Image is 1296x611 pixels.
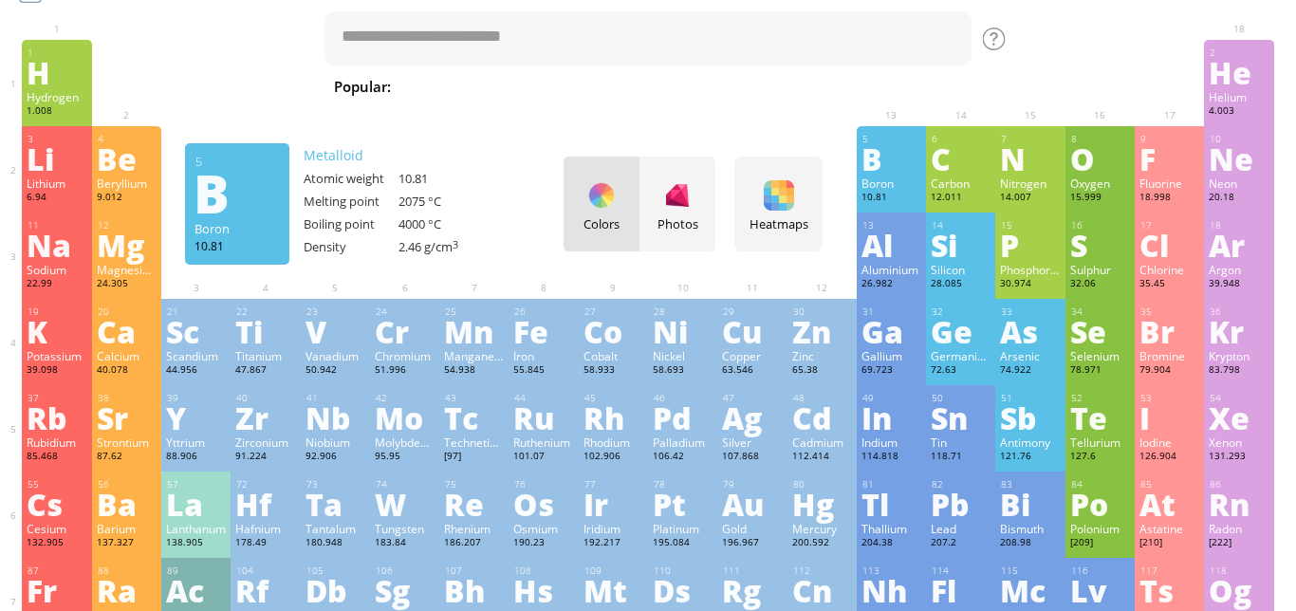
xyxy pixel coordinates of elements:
div: 32 [932,305,991,318]
div: Popular: [334,75,405,101]
div: 78.971 [1070,363,1130,379]
div: 10.81 [194,238,280,253]
div: 24.305 [97,277,157,292]
div: 4.003 [1209,104,1268,120]
div: 51 [1001,392,1060,404]
div: 56 [98,478,157,491]
div: 39.098 [27,363,86,379]
div: 88.906 [166,450,226,465]
div: 137.327 [97,536,157,551]
div: Fe [513,316,573,346]
div: Po [1070,489,1130,519]
div: 7 [1001,133,1060,145]
div: 55 [28,478,86,491]
div: Copper [722,348,782,363]
div: In [861,402,921,433]
div: Potassium [27,348,86,363]
div: 45 [584,392,643,404]
div: 127.6 [1070,450,1130,465]
div: 49 [862,392,921,404]
div: Al [861,230,921,260]
div: 27 [584,305,643,318]
div: Mercury [792,521,852,536]
sub: 4 [842,86,848,99]
div: 11 [28,219,86,231]
div: Atomic weight [304,170,398,187]
div: 74.922 [1000,363,1060,379]
div: 4000 °C [398,215,493,232]
div: As [1000,316,1060,346]
div: 35 [1140,305,1199,318]
div: 54.938 [444,363,504,379]
div: Be [97,143,157,174]
div: Ga [861,316,921,346]
div: 69.723 [861,363,921,379]
div: 6 [932,133,991,145]
div: 20 [98,305,157,318]
div: Pb [931,489,991,519]
div: 107.868 [722,450,782,465]
div: 18.998 [1139,191,1199,206]
div: 92.906 [305,450,365,465]
div: Photos [639,215,715,232]
div: Indium [861,435,921,450]
div: 46 [654,392,713,404]
div: Oxygen [1070,176,1130,191]
div: Cl [1139,230,1199,260]
div: 3 [28,133,86,145]
div: Te [1070,402,1130,433]
div: Germanium [931,348,991,363]
div: 74 [376,478,435,491]
div: 132.905 [27,536,86,551]
div: 26 [514,305,573,318]
div: Ba [97,489,157,519]
div: Cesium [27,521,86,536]
div: 79 [723,478,782,491]
div: 31 [862,305,921,318]
div: 25 [445,305,504,318]
div: Pt [653,489,713,519]
div: Cr [375,316,435,346]
div: Antimony [1000,435,1060,450]
div: Sulphur [1070,262,1130,277]
div: Rhenium [444,521,504,536]
div: Technetium [444,435,504,450]
div: F [1139,143,1199,174]
div: 10 [1210,133,1268,145]
span: HCl [740,75,787,98]
div: Ta [305,489,365,519]
div: 112.414 [792,450,852,465]
sub: 2 [817,86,823,99]
div: 38 [98,392,157,404]
div: Osmium [513,521,573,536]
div: Rh [583,402,643,433]
div: I [1139,402,1199,433]
div: 58.693 [653,363,713,379]
div: Zr [235,402,295,433]
div: S [1070,230,1130,260]
div: Zn [792,316,852,346]
div: 22.99 [27,277,86,292]
div: Selenium [1070,348,1130,363]
div: Bismuth [1000,521,1060,536]
div: 121.76 [1000,450,1060,465]
div: Krypton [1209,348,1268,363]
div: 12 [98,219,157,231]
div: 40.078 [97,363,157,379]
div: Iron [513,348,573,363]
div: Palladium [653,435,713,450]
div: Beryllium [97,176,157,191]
div: V [305,316,365,346]
div: Lanthanum [166,521,226,536]
div: Se [1070,316,1130,346]
div: Chlorine [1139,262,1199,277]
sub: 2 [689,86,694,99]
div: 12.011 [931,191,991,206]
div: Astatine [1139,521,1199,536]
div: 91.224 [235,450,295,465]
div: Ru [513,402,573,433]
div: 32.06 [1070,277,1130,292]
div: 10.81 [398,170,493,187]
div: Gold [722,521,782,536]
div: 72 [236,478,295,491]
